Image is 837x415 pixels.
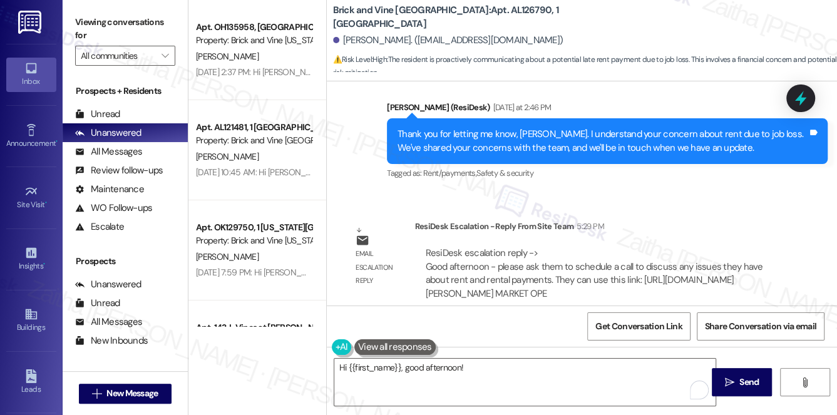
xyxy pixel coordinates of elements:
div: 5:29 PM [573,220,603,233]
div: [DATE] at 2:46 PM [490,101,552,114]
button: Send [712,368,773,396]
a: Inbox [6,58,56,91]
span: Send [739,376,759,389]
div: New Inbounds [75,334,148,347]
span: [PERSON_NAME] [196,251,259,262]
div: All Messages [75,315,142,329]
i:  [162,51,168,61]
div: Escalate [75,220,124,233]
span: : The resident is proactively communicating about a potential late rent payment due to job loss. ... [333,53,837,80]
div: Apt. OH135958, [GEOGRAPHIC_DATA] [196,21,312,34]
span: • [43,260,45,269]
div: WO Follow-ups [75,202,152,215]
span: Rent/payments , [423,168,476,178]
a: Insights • [6,242,56,276]
span: Safety & security [476,168,533,178]
span: [PERSON_NAME] [196,151,259,162]
span: New Message [106,387,158,400]
div: Unread [75,297,120,310]
div: ResiDesk escalation reply -> Good afternoon - please ask them to schedule a call to discuss any i... [426,247,763,299]
div: Apt. OK129750, 1 [US_STATE][GEOGRAPHIC_DATA] [196,221,312,234]
label: Viewing conversations for [75,13,175,46]
div: Thank you for letting me know, [PERSON_NAME]. I understand your concern about rent due to job los... [398,128,808,155]
button: Share Conversation via email [697,312,824,341]
div: Email escalation reply [356,247,404,287]
div: Unread [75,108,120,121]
textarea: To enrich screen reader interactions, please activate Accessibility in Grammarly extension settings [334,359,716,406]
span: • [56,137,58,146]
div: Prospects + Residents [63,85,188,98]
div: ResiDesk Escalation - Reply From Site Team [415,220,786,237]
div: Unanswered [75,278,141,291]
input: All communities [81,46,155,66]
div: [PERSON_NAME]. ([EMAIL_ADDRESS][DOMAIN_NAME]) [333,34,563,47]
div: Apt. AL121481, 1 [GEOGRAPHIC_DATA] [196,121,312,134]
div: Unanswered [75,126,141,140]
a: Site Visit • [6,181,56,215]
i:  [92,389,101,399]
div: Review follow-ups [75,164,163,177]
div: [PERSON_NAME] (ResiDesk) [387,101,828,118]
div: Apt. 143, L Vines at [PERSON_NAME] [196,321,312,334]
i:  [725,377,734,387]
a: Leads [6,366,56,399]
div: All Messages [75,145,142,158]
div: Prospects [63,255,188,268]
div: Property: Brick and Vine [GEOGRAPHIC_DATA] [196,134,312,147]
div: Residents [63,369,188,382]
button: Get Conversation Link [587,312,690,341]
div: Tagged as: [387,164,828,182]
div: Property: Brick and Vine [US_STATE][GEOGRAPHIC_DATA] [196,234,312,247]
div: Maintenance [75,183,144,196]
span: Share Conversation via email [705,320,816,333]
div: Property: Brick and Vine [US_STATE] [196,34,312,47]
strong: ⚠️ Risk Level: High [333,54,387,64]
button: New Message [79,384,172,404]
img: ResiDesk Logo [18,11,44,34]
a: Buildings [6,304,56,337]
b: Brick and Vine [GEOGRAPHIC_DATA]: Apt. AL126790, 1 [GEOGRAPHIC_DATA] [333,4,583,31]
span: • [45,198,47,207]
span: Get Conversation Link [595,320,682,333]
span: [PERSON_NAME] [196,51,259,62]
i:  [800,377,809,387]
